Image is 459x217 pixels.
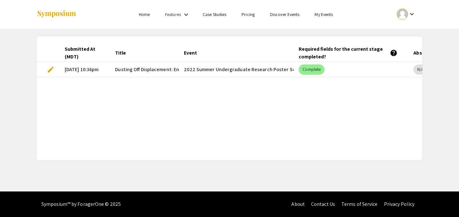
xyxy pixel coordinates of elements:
[413,64,427,75] mat-chip: N/A
[299,64,324,75] mat-chip: Complete
[65,45,99,61] div: Submitted At (MDT)
[37,10,76,19] img: Symposium by ForagerOne
[315,11,333,17] a: My Events
[5,188,27,212] iframe: Chat
[270,11,300,17] a: Discover Events
[203,11,226,17] a: Case Studies
[299,45,397,61] div: Required fields for the current stage completed?
[47,66,55,73] span: edit
[311,201,335,207] a: Contact Us
[291,201,305,207] a: About
[408,10,416,18] mat-icon: Expand account dropdown
[65,45,105,61] div: Submitted At (MDT)
[242,11,255,17] a: Pricing
[139,11,150,17] a: Home
[299,45,403,61] div: Required fields for the current stage completed?help
[115,66,324,73] span: Dusting Off Displacement: Environmental Removal of OK Indigenous after the 1930's Dust Bowl
[182,11,190,19] mat-icon: Expand Features list
[165,11,181,17] a: Features
[341,201,378,207] a: Terms of Service
[390,7,422,21] button: Expand account dropdown
[115,49,126,57] div: Title
[41,191,121,217] div: Symposium™ by ForagerOne © 2025
[184,49,197,57] div: Event
[115,49,132,57] div: Title
[384,201,414,207] a: Privacy Policy
[60,62,110,77] mat-cell: [DATE] 10:36pm
[390,49,397,57] mat-icon: help
[184,49,203,57] div: Event
[179,62,294,77] mat-cell: 2022 Summer Undergraduate Research Poster Session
